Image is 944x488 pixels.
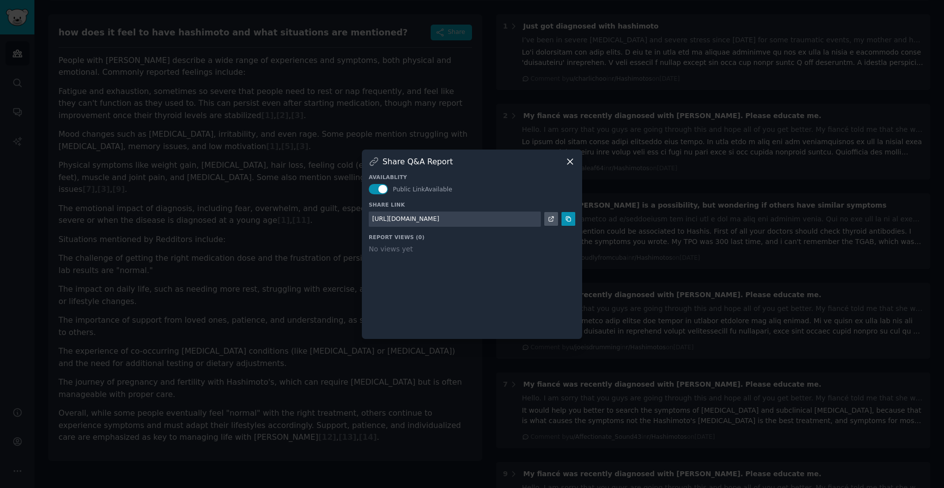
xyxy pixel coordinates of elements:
[369,174,575,181] h3: Availablity
[372,215,439,224] div: [URL][DOMAIN_NAME]
[393,186,452,193] span: Public Link Available
[383,156,453,167] h3: Share Q&A Report
[369,244,575,254] div: No views yet
[369,234,575,241] h3: Report Views ( 0 )
[369,201,575,208] h3: Share Link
